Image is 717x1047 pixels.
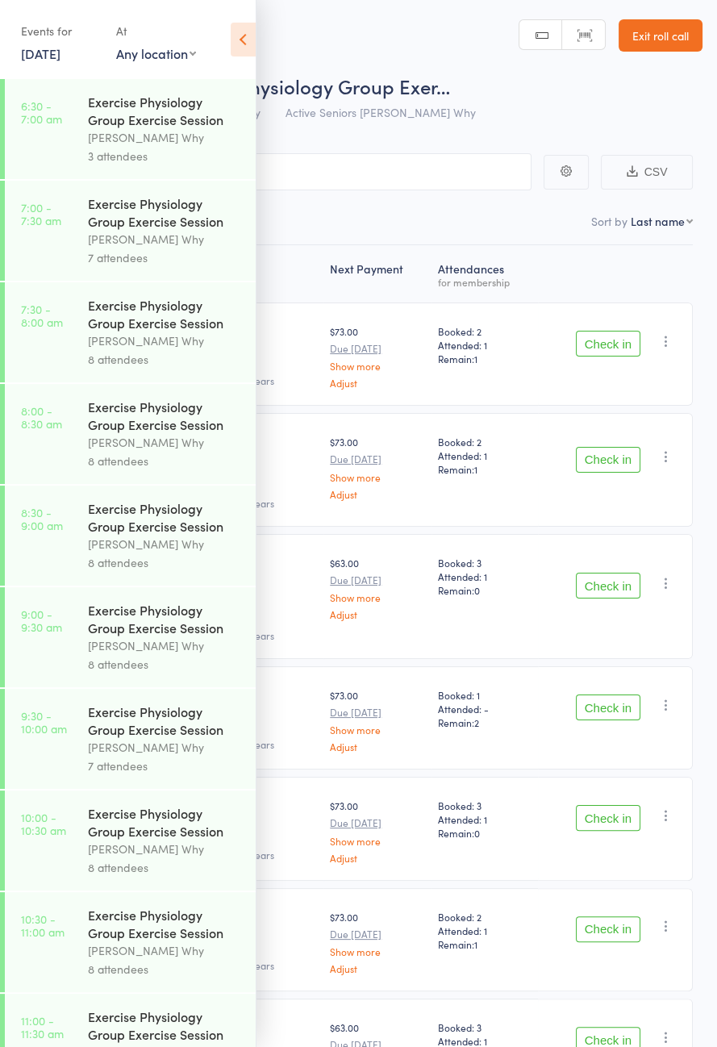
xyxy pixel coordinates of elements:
small: Due [DATE] [330,707,425,718]
div: Exercise Physiology Group Exercise Session [88,906,242,941]
div: $73.00 [330,688,425,752]
a: 7:00 -7:30 amExercise Physiology Group Exercise Session[PERSON_NAME] Why7 attendees [5,181,256,281]
time: 8:00 - 8:30 am [21,404,62,430]
div: Last name [631,213,685,229]
button: Check in [576,573,640,599]
div: [PERSON_NAME] Why [88,535,242,553]
time: 9:30 - 10:00 am [21,709,67,735]
div: Exercise Physiology Group Exercise Session [88,194,242,230]
span: Attended: 1 [438,569,531,583]
div: Exercise Physiology Group Exercise Session [88,499,242,535]
span: Attended: 1 [438,924,531,937]
div: [PERSON_NAME] Why [88,230,242,248]
button: Check in [576,447,640,473]
div: Exercise Physiology Group Exercise Session [88,601,242,636]
div: [PERSON_NAME] Why [88,332,242,350]
div: 8 attendees [88,960,242,978]
div: Exercise Physiology Group Exercise Session [88,703,242,738]
span: Attended: - [438,702,531,715]
a: [DATE] [21,44,60,62]
time: 7:30 - 8:00 am [21,302,63,328]
small: Due [DATE] [330,928,425,940]
span: Exercise Physiology Group Exer… [160,73,450,99]
span: 1 [474,352,477,365]
div: [PERSON_NAME] Why [88,840,242,858]
a: Show more [330,724,425,735]
time: 7:00 - 7:30 am [21,201,61,227]
span: Booked: 3 [438,556,531,569]
div: Atten­dances [431,252,538,295]
span: 2 [474,715,479,729]
a: Show more [330,592,425,603]
span: Remain: [438,715,531,729]
time: 11:00 - 11:30 am [21,1014,64,1040]
div: 8 attendees [88,655,242,674]
time: 10:30 - 11:00 am [21,912,65,938]
span: Booked: 2 [438,910,531,924]
span: 0 [474,583,480,597]
span: Booked: 1 [438,688,531,702]
input: Search by name [24,153,531,190]
small: Due [DATE] [330,453,425,465]
div: for membership [438,277,531,287]
a: 9:30 -10:00 amExercise Physiology Group Exercise Session[PERSON_NAME] Why7 attendees [5,689,256,789]
small: Due [DATE] [330,574,425,586]
a: Adjust [330,378,425,388]
div: 7 attendees [88,757,242,775]
a: Adjust [330,609,425,619]
time: 9:00 - 9:30 am [21,607,62,633]
div: Exercise Physiology Group Exercise Session [88,93,242,128]
div: $73.00 [330,324,425,388]
div: [PERSON_NAME] Why [88,636,242,655]
div: [PERSON_NAME] Why [88,128,242,147]
a: 7:30 -8:00 amExercise Physiology Group Exercise Session[PERSON_NAME] Why8 attendees [5,282,256,382]
small: Due [DATE] [330,343,425,354]
button: Check in [576,805,640,831]
div: [PERSON_NAME] Why [88,738,242,757]
div: 3 attendees [88,147,242,165]
span: Booked: 3 [438,1020,531,1034]
span: 0 [474,826,480,840]
button: Check in [576,331,640,357]
time: 6:30 - 7:00 am [21,99,62,125]
div: 8 attendees [88,553,242,572]
span: 1 [474,937,477,951]
a: Show more [330,946,425,957]
div: Exercise Physiology Group Exercise Session [88,804,242,840]
div: Exercise Physiology Group Exercise Session [88,398,242,433]
label: Sort by [591,213,627,229]
a: Show more [330,836,425,846]
span: Booked: 2 [438,324,531,338]
a: 9:00 -9:30 amExercise Physiology Group Exercise Session[PERSON_NAME] Why8 attendees [5,587,256,687]
span: Booked: 3 [438,799,531,812]
span: Remain: [438,937,531,951]
span: Remain: [438,583,531,597]
div: 8 attendees [88,350,242,369]
a: Adjust [330,963,425,974]
a: Adjust [330,741,425,752]
div: At [116,18,196,44]
span: Active Seniors [PERSON_NAME] Why [286,104,476,120]
div: $73.00 [330,435,425,498]
div: Events for [21,18,100,44]
span: Attended: 1 [438,812,531,826]
div: [PERSON_NAME] Why [88,433,242,452]
div: Exercise Physiology Group Exercise Session [88,296,242,332]
time: 8:30 - 9:00 am [21,506,63,532]
a: Show more [330,361,425,371]
a: Adjust [330,853,425,863]
div: 8 attendees [88,858,242,877]
span: Remain: [438,352,531,365]
div: 7 attendees [88,248,242,267]
button: Check in [576,695,640,720]
a: 10:30 -11:00 amExercise Physiology Group Exercise Session[PERSON_NAME] Why8 attendees [5,892,256,992]
span: Remain: [438,826,531,840]
span: Booked: 2 [438,435,531,448]
a: Show more [330,472,425,482]
span: Attended: 1 [438,448,531,462]
div: [PERSON_NAME] Why [88,941,242,960]
span: 1 [474,462,477,476]
div: Exercise Physiology Group Exercise Session [88,1007,242,1043]
a: Exit roll call [619,19,702,52]
div: Any location [116,44,196,62]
